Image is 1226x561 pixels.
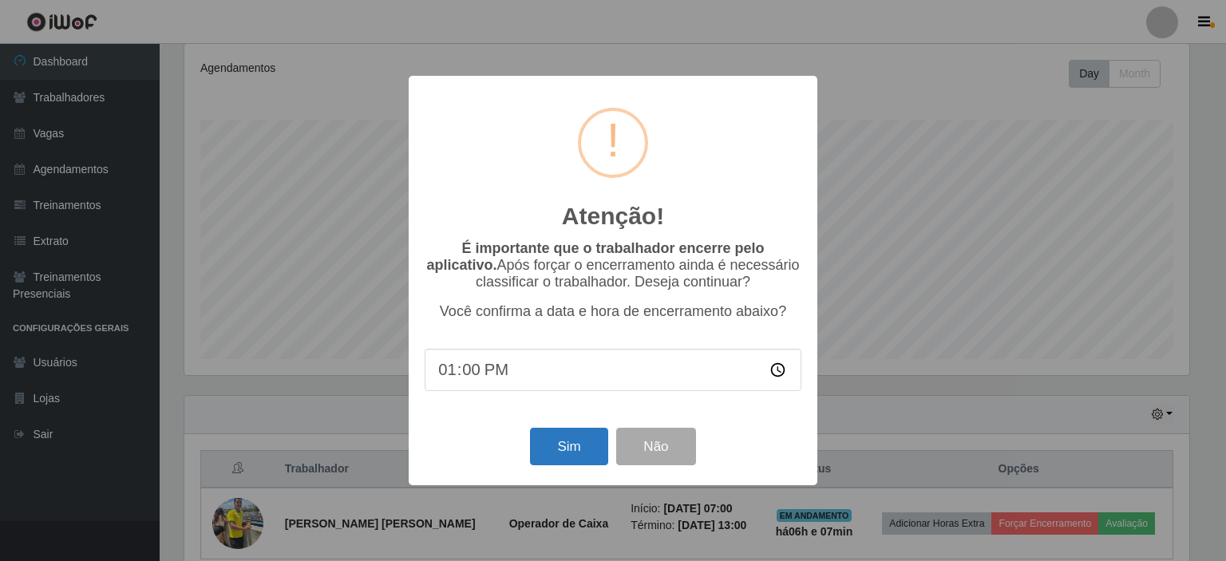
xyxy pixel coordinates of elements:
p: Após forçar o encerramento ainda é necessário classificar o trabalhador. Deseja continuar? [425,240,801,290]
button: Não [616,428,695,465]
p: Você confirma a data e hora de encerramento abaixo? [425,303,801,320]
h2: Atenção! [562,202,664,231]
b: É importante que o trabalhador encerre pelo aplicativo. [426,240,764,273]
button: Sim [530,428,607,465]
